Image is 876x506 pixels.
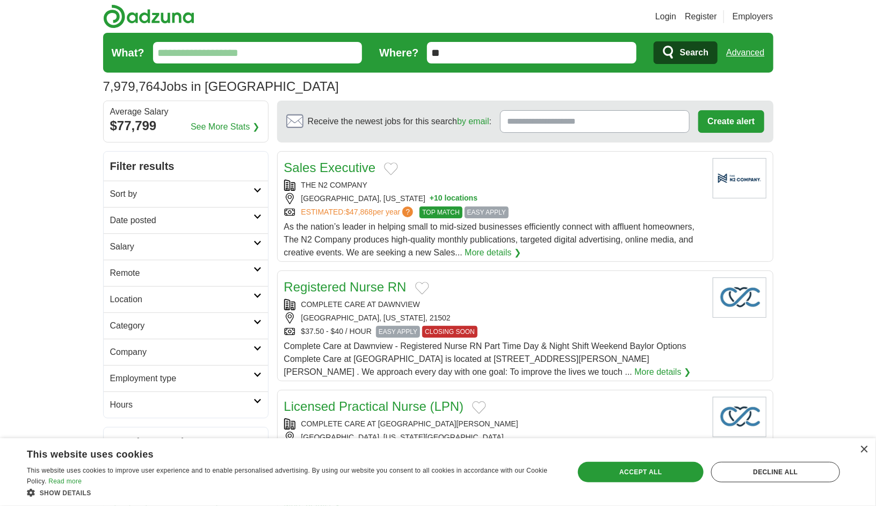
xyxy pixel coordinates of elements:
a: Login [655,10,676,23]
div: THE N2 COMPANY [284,180,704,191]
span: This website uses cookies to improve user experience and to enable personalised advertising. By u... [27,467,548,485]
div: [GEOGRAPHIC_DATA], [US_STATE] [284,193,704,204]
h2: Hours [110,398,254,411]
h2: Salary [110,240,254,253]
img: Company logo [713,277,766,318]
div: COMPLETE CARE AT DAWNVIEW [284,299,704,310]
button: Search [654,41,718,64]
h2: Date posted [110,214,254,227]
div: $37.50 - $40 / HOUR [284,326,704,338]
div: Show details [27,487,558,498]
a: Salary [104,233,268,260]
span: Receive the newest jobs for this search : [308,115,491,128]
a: More details ❯ [465,246,521,259]
span: Show details [40,489,91,497]
img: Adzuna logo [103,4,194,28]
div: COMPLETE CARE AT [GEOGRAPHIC_DATA][PERSON_NAME] [284,418,704,430]
button: +10 locations [430,193,477,204]
div: $77,799 [110,116,262,136]
h2: Employment type [110,372,254,385]
a: Sales Executive [284,160,376,175]
a: Company [104,339,268,365]
h2: Sort by [110,188,254,201]
span: TOP MATCH [419,206,462,218]
label: What? [112,45,144,61]
div: Accept all [578,462,704,482]
a: More details ❯ [635,366,691,379]
a: Location [104,286,268,312]
h2: Popular searches [110,434,262,450]
span: As the nation’s leader in helping small to mid-sized businesses efficiently connect with affluent... [284,222,695,257]
h1: Jobs in [GEOGRAPHIC_DATA] [103,79,339,94]
a: Registered Nurse RN [284,280,407,294]
span: $47,868 [345,208,373,216]
span: Complete Care at Dawnview - Registered Nurse RN Part Time Day & Night Shift Weekend Baylor Option... [284,341,686,376]
div: Average Salary [110,108,262,116]
a: Employment type [104,365,268,391]
a: Employers [733,10,773,23]
h2: Category [110,319,254,332]
div: [GEOGRAPHIC_DATA], [US_STATE][GEOGRAPHIC_DATA] [284,432,704,443]
button: Add to favorite jobs [384,162,398,175]
button: Add to favorite jobs [415,282,429,295]
span: Search [680,42,708,63]
div: This website uses cookies [27,445,531,461]
a: by email [457,117,489,126]
span: 7,979,764 [103,77,161,96]
button: Add to favorite jobs [472,401,486,414]
h2: Company [110,346,254,359]
button: Create alert [698,110,764,133]
span: ? [402,206,413,217]
a: Advanced [726,42,764,63]
a: See More Stats ❯ [191,120,259,133]
a: Category [104,312,268,339]
a: Read more, opens a new window [48,478,82,485]
div: [GEOGRAPHIC_DATA], [US_STATE], 21502 [284,312,704,324]
div: Close [860,446,868,454]
h2: Remote [110,267,254,280]
a: Licensed Practical Nurse (LPN) [284,399,464,414]
h2: Location [110,293,254,306]
span: + [430,193,434,204]
h2: Filter results [104,152,268,181]
a: Sort by [104,181,268,207]
span: CLOSING SOON [422,326,477,338]
a: Remote [104,260,268,286]
img: Company logo [713,397,766,437]
a: Register [685,10,717,23]
label: Where? [379,45,418,61]
a: Date posted [104,207,268,233]
img: Company logo [713,158,766,198]
a: ESTIMATED:$47,868per year? [301,206,416,218]
a: Hours [104,391,268,418]
div: Decline all [711,462,840,482]
span: EASY APPLY [376,326,420,338]
span: EASY APPLY [465,206,509,218]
